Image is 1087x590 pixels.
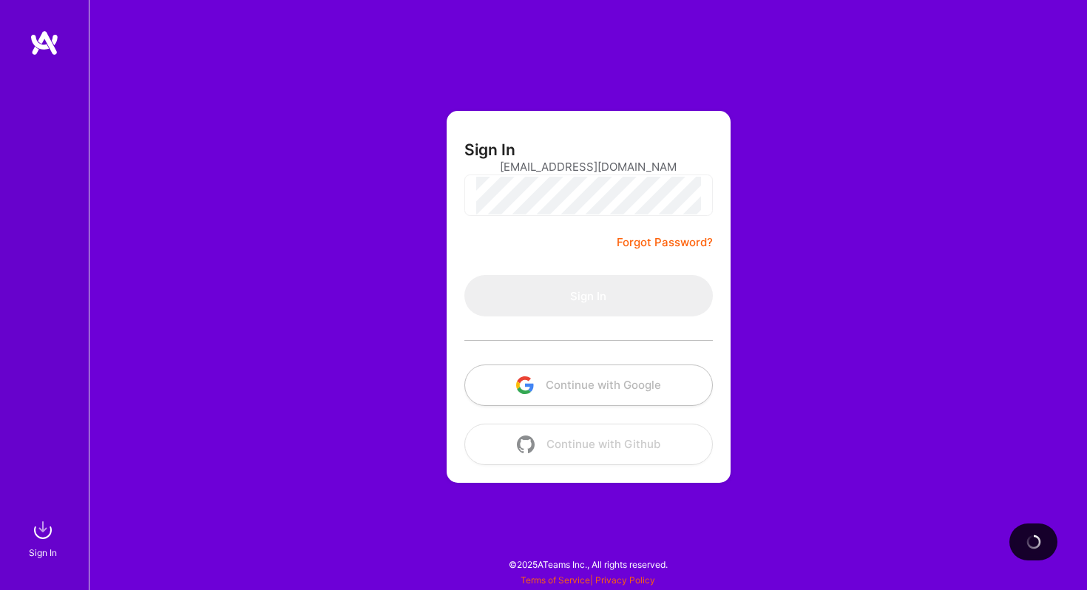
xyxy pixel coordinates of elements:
div: Sign In [29,545,57,560]
span: | [521,574,655,586]
a: sign inSign In [31,515,58,560]
input: Email... [500,148,677,186]
button: Sign In [464,275,713,316]
img: loading [1025,533,1043,551]
img: icon [517,435,535,453]
img: sign in [28,515,58,545]
a: Privacy Policy [595,574,655,586]
img: icon [516,376,534,394]
div: © 2025 ATeams Inc., All rights reserved. [89,546,1087,583]
img: logo [30,30,59,56]
a: Terms of Service [521,574,590,586]
button: Continue with Github [464,424,713,465]
h3: Sign In [464,140,515,159]
button: Continue with Google [464,364,713,406]
a: Forgot Password? [617,234,713,251]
